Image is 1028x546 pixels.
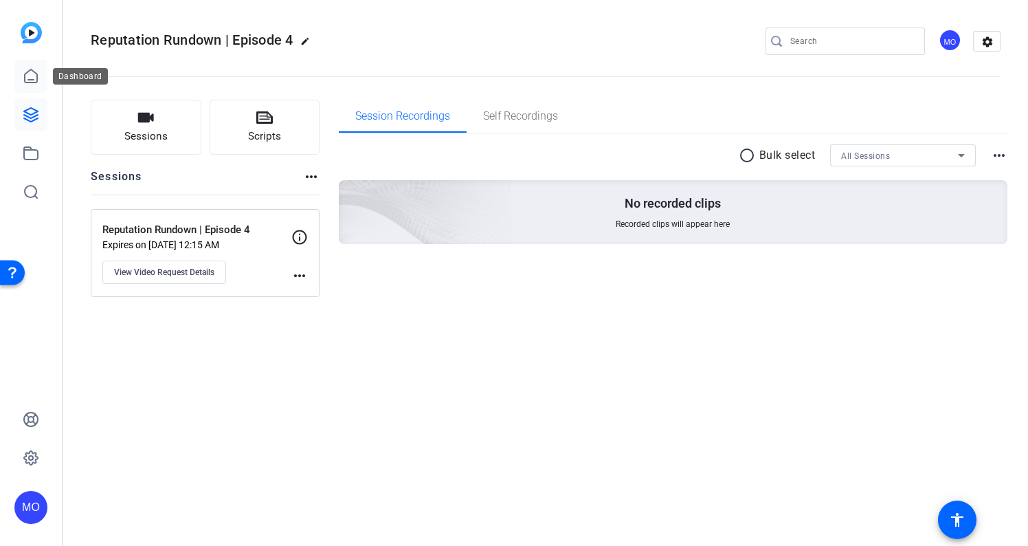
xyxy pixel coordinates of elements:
span: Sessions [124,129,168,144]
h2: Sessions [91,168,142,195]
img: blue-gradient.svg [21,22,42,43]
span: All Sessions [841,151,890,161]
button: Scripts [210,100,320,155]
div: Dashboard [53,68,108,85]
span: Session Recordings [355,111,450,122]
div: MO [14,491,47,524]
mat-icon: more_horiz [291,267,308,284]
mat-icon: more_horiz [303,168,320,185]
ngx-avatar: Maura Olson [939,29,963,53]
span: Self Recordings [483,111,558,122]
p: No recorded clips [625,195,721,212]
p: Expires on [DATE] 12:15 AM [102,239,291,250]
mat-icon: more_horiz [991,147,1007,164]
p: Reputation Rundown | Episode 4 [102,222,291,238]
span: View Video Request Details [114,267,214,278]
img: embarkstudio-empty-session.png [185,44,513,342]
span: Recorded clips will appear here [616,219,730,230]
mat-icon: accessibility [949,512,965,528]
div: MO [939,29,961,52]
input: Search [790,33,914,50]
button: Sessions [91,100,201,155]
mat-icon: settings [974,32,1001,52]
mat-icon: edit [300,36,317,53]
p: Bulk select [759,147,816,164]
span: Reputation Rundown | Episode 4 [91,32,293,48]
mat-icon: radio_button_unchecked [739,147,759,164]
span: Scripts [248,129,281,144]
button: View Video Request Details [102,261,226,284]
